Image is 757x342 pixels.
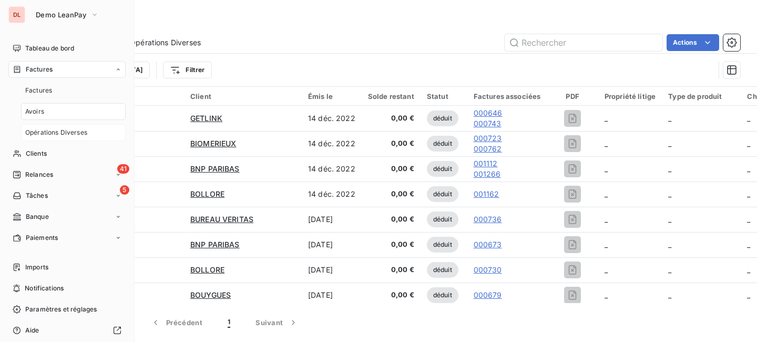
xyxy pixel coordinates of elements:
span: _ [668,265,671,274]
a: 000723 [474,133,502,144]
span: 0,00 € [368,113,414,124]
button: 1 [215,311,243,334]
span: _ [668,114,671,123]
span: 0,00 € [368,164,414,174]
span: déduit [427,237,458,253]
span: Tableau de bord [25,44,74,53]
td: [DATE] [302,283,362,308]
span: _ [668,290,671,299]
span: GETLINK [190,114,222,123]
a: 001162 [474,189,499,199]
button: Actions [667,34,719,51]
a: 001266 [474,169,501,179]
span: 0,00 € [368,214,414,225]
span: BOLLORE [190,189,224,198]
span: _ [747,114,750,123]
span: _ [605,240,608,249]
span: déduit [427,161,458,177]
span: 0,00 € [368,290,414,300]
div: Type de produit [668,92,734,100]
span: déduit [427,136,458,152]
a: 000736 [474,214,502,225]
div: Factures associées [474,92,541,100]
span: Relances [25,170,53,179]
span: 0,00 € [368,138,414,149]
td: 14 déc. 2022 [302,156,362,182]
div: PDF [553,92,591,100]
input: Rechercher [505,34,662,51]
span: _ [747,290,750,299]
td: 14 déc. 2022 [302,182,362,207]
span: déduit [427,262,458,278]
span: _ [605,265,608,274]
span: _ [605,215,608,224]
span: Opérations Diverses [130,37,201,48]
span: BOLLORE [190,265,224,274]
button: Suivant [243,311,311,334]
span: Imports [25,263,48,272]
a: 000762 [474,144,502,154]
span: BNP PARIBAS [190,164,240,173]
span: _ [605,290,608,299]
span: déduit [427,110,458,126]
span: Tâches [26,191,48,200]
span: Notifications [25,284,64,293]
span: Opérations Diverses [25,128,87,137]
span: Factures [26,65,53,74]
span: Aide [25,326,39,335]
td: 14 déc. 2022 [302,106,362,131]
a: 001112 [474,158,501,169]
span: déduit [427,186,458,202]
a: 000743 [474,118,503,129]
span: _ [747,240,750,249]
span: déduit [427,212,458,227]
span: Banque [26,212,49,222]
span: Paiements [26,233,58,243]
span: _ [605,164,608,173]
span: 5 [120,185,129,195]
span: Factures [25,86,52,95]
div: Émis le [308,92,355,100]
span: Avoirs [25,107,44,116]
button: Filtrer [163,62,211,78]
span: Clients [26,149,47,158]
div: Propriété litige [605,92,656,100]
span: _ [668,215,671,224]
div: Solde restant [368,92,414,100]
span: _ [605,114,608,123]
td: [DATE] [302,232,362,257]
span: 41 [117,164,129,174]
td: [DATE] [302,207,362,232]
iframe: Intercom live chat [721,306,746,331]
span: _ [605,139,608,148]
span: _ [668,139,671,148]
span: 0,00 € [368,239,414,250]
a: 000646 [474,108,503,118]
span: Paramètres et réglages [25,305,97,314]
span: BOUYGUES [190,290,231,299]
div: Client [190,92,295,100]
div: DL [8,6,25,23]
span: _ [668,240,671,249]
span: _ [747,139,750,148]
span: _ [747,189,750,198]
span: 0,00 € [368,189,414,199]
span: _ [668,164,671,173]
a: Aide [8,322,126,339]
span: BIOMERIEUX [190,139,237,148]
span: _ [605,189,608,198]
span: Demo LeanPay [36,11,86,19]
span: 0,00 € [368,265,414,275]
a: 000679 [474,290,502,300]
span: BUREAU VERITAS [190,215,253,224]
td: 14 déc. 2022 [302,131,362,156]
td: [DATE] [302,257,362,283]
div: Statut [427,92,461,100]
a: 000673 [474,239,502,250]
span: 1 [228,317,230,328]
span: BNP PARIBAS [190,240,240,249]
span: _ [747,215,750,224]
span: _ [747,164,750,173]
span: _ [747,265,750,274]
span: déduit [427,287,458,303]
